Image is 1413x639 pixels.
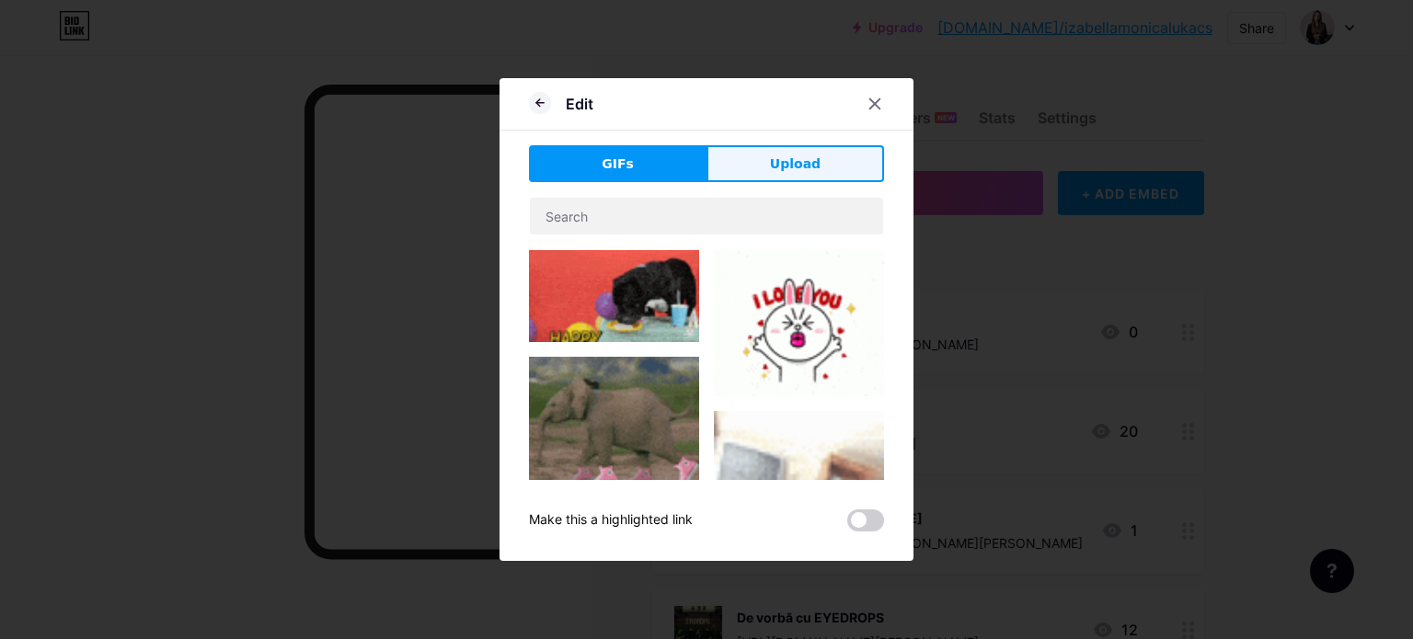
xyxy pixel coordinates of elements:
[770,154,821,174] span: Upload
[529,509,693,531] div: Make this a highlighted link
[529,250,699,342] img: Gihpy
[714,250,884,396] img: Gihpy
[706,145,884,182] button: Upload
[530,198,883,234] input: Search
[566,93,593,115] div: Edit
[529,357,699,493] img: Gihpy
[602,154,634,174] span: GIFs
[529,145,706,182] button: GIFs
